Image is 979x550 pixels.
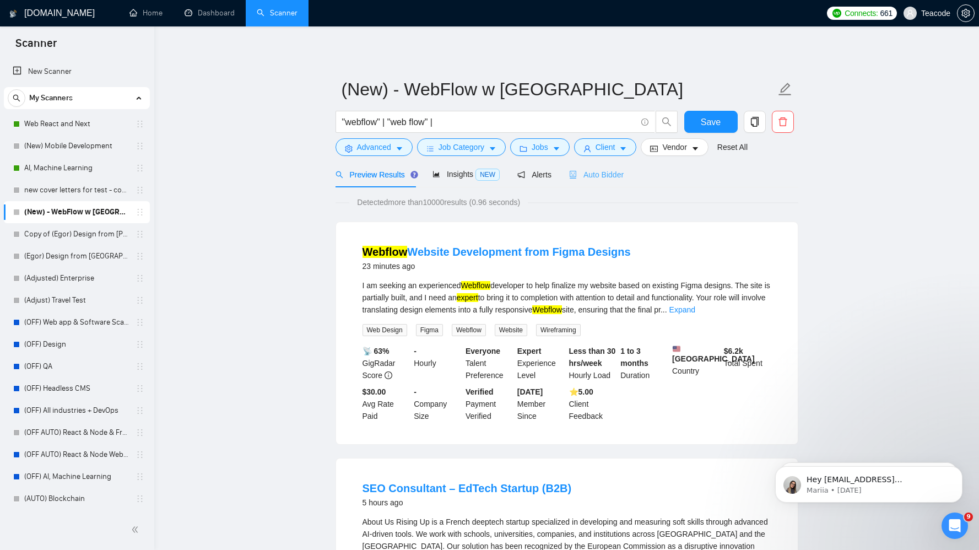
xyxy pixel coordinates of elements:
button: idcardVendorcaret-down [641,138,708,156]
span: caret-down [489,144,496,153]
span: holder [136,186,144,195]
b: [GEOGRAPHIC_DATA] [672,345,755,363]
button: copy [744,111,766,133]
a: (OFF AUTO) React & Node Websites and Apps [24,444,129,466]
span: Web Design [363,324,407,336]
span: holder [136,362,144,371]
span: caret-down [691,144,699,153]
b: Less than 30 hrs/week [569,347,616,368]
span: Vendor [662,141,686,153]
div: Country [670,345,722,381]
span: copy [744,117,765,127]
button: Save [684,111,738,133]
span: holder [136,340,144,349]
a: Expand [669,305,695,314]
a: searchScanner [257,8,298,18]
span: Wireframing [536,324,581,336]
iframe: Intercom live chat [942,513,968,539]
div: Talent Preference [463,345,515,381]
button: search [656,111,678,133]
b: [DATE] [517,387,543,396]
span: Figma [416,324,443,336]
a: (OFF) QA [24,355,129,378]
div: Avg Rate Paid [360,386,412,422]
span: holder [136,164,144,172]
span: NEW [475,169,500,181]
b: 1 to 3 months [620,347,648,368]
a: (Egor) Design from [GEOGRAPHIC_DATA] [24,245,129,267]
button: settingAdvancedcaret-down [336,138,413,156]
li: New Scanner [4,61,150,83]
button: search [8,89,25,107]
span: setting [345,144,353,153]
mark: Webflow [461,281,490,290]
a: setting [957,9,975,18]
span: 661 [880,7,893,19]
div: Duration [618,345,670,381]
span: Advanced [357,141,391,153]
span: Jobs [532,141,548,153]
span: Client [596,141,615,153]
a: (New) - WebFlow w [GEOGRAPHIC_DATA] [24,201,129,223]
span: robot [569,171,577,179]
span: holder [136,208,144,217]
span: user [583,144,591,153]
span: folder [520,144,527,153]
b: Everyone [466,347,500,355]
span: bars [426,144,434,153]
div: Payment Verified [463,386,515,422]
span: Detected more than 10000 results (0.96 seconds) [349,196,528,208]
span: holder [136,450,144,459]
span: info-circle [385,371,392,379]
mark: Webflow [363,246,408,258]
a: (OFF AUTO) React & Node & Frameworks - Lower rate & No activity from lead [24,422,129,444]
b: $ 6.2k [724,347,743,355]
span: holder [136,428,144,437]
div: Total Spent [722,345,774,381]
span: Auto Bidder [569,170,624,179]
span: Insights [432,170,500,179]
div: 5 hours ago [363,496,572,509]
div: Hourly Load [567,345,619,381]
span: holder [136,406,144,415]
span: holder [136,472,144,481]
a: Copy of (Egor) Design from [PERSON_NAME] [24,223,129,245]
span: holder [136,384,144,393]
span: holder [136,494,144,503]
a: (OFF) AI, Machine Learning [24,466,129,488]
div: Company Size [412,386,463,422]
span: 9 [964,513,973,521]
span: holder [136,142,144,150]
button: barsJob Categorycaret-down [417,138,506,156]
span: info-circle [641,118,648,126]
mark: Webflow [532,305,561,314]
span: holder [136,274,144,283]
span: notification [517,171,525,179]
a: SEO Consultant – EdTech Startup (B2B) [363,482,572,494]
a: (OFF) Web app & Software Scanner [24,311,129,333]
b: Expert [517,347,542,355]
b: - [414,387,417,396]
span: Save [701,115,721,129]
a: (Adjust) Travel Test [24,289,129,311]
span: caret-down [396,144,403,153]
a: Web React and Next [24,113,129,135]
a: (OFF) All industries + DevOps [24,400,129,422]
div: Client Feedback [567,386,619,422]
a: homeHome [129,8,163,18]
span: search [8,94,25,102]
mark: expert [457,293,478,302]
span: holder [136,318,144,327]
div: GigRadar Score [360,345,412,381]
button: userClientcaret-down [574,138,637,156]
a: (OFF) Headless CMS [24,378,129,400]
a: Reset All [717,141,748,153]
a: AI, Machine Learning [24,157,129,179]
div: I am seeking an experienced developer to help finalize my website based on existing Figma designs... [363,279,771,316]
span: edit [778,82,792,96]
span: user [906,9,914,17]
span: holder [136,296,144,305]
